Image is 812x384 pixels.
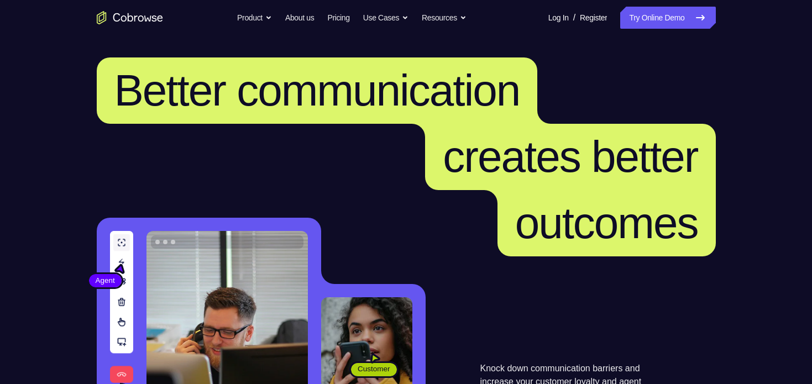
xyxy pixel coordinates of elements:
span: outcomes [515,198,698,248]
span: / [573,11,575,24]
button: Resources [422,7,467,29]
span: Better communication [114,66,520,115]
a: Go to the home page [97,11,163,24]
span: Agent [89,275,122,286]
span: Customer [351,364,397,375]
a: Try Online Demo [620,7,715,29]
a: About us [285,7,314,29]
span: creates better [443,132,698,181]
button: Product [237,7,272,29]
a: Pricing [327,7,349,29]
button: Use Cases [363,7,408,29]
a: Log In [548,7,569,29]
img: A series of tools used in co-browsing sessions [110,231,133,383]
a: Register [580,7,607,29]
